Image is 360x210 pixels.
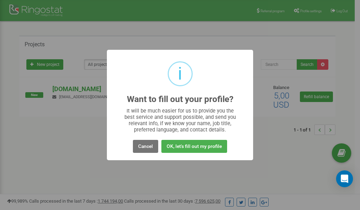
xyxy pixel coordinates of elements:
[121,108,239,133] div: It will be much easier for us to provide you the best service and support possible, and send you ...
[161,140,227,153] button: OK, let's fill out my profile
[336,170,353,187] div: Open Intercom Messenger
[133,140,158,153] button: Cancel
[178,62,182,85] div: i
[127,95,233,104] h2: Want to fill out your profile?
